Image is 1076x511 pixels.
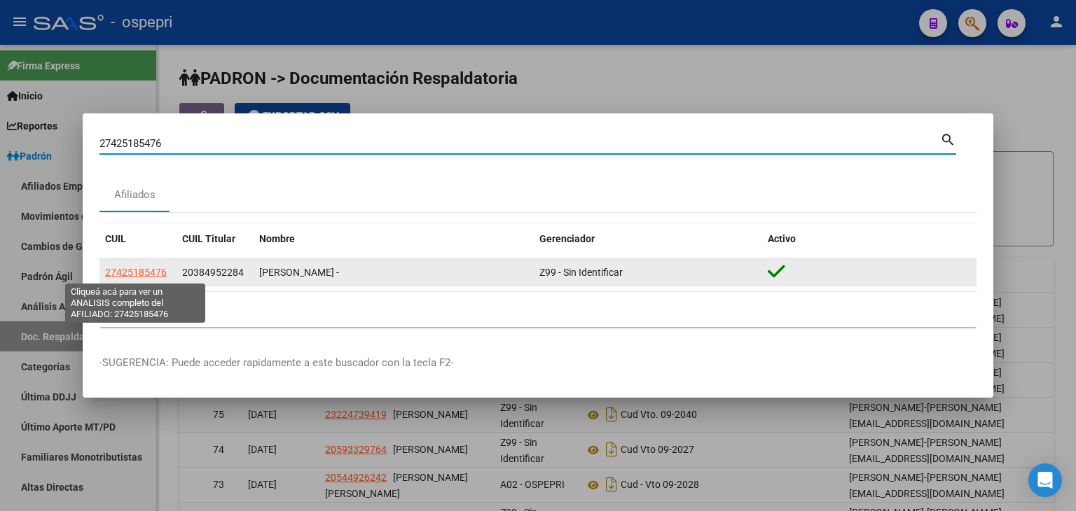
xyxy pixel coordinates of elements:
[1028,463,1062,497] div: Open Intercom Messenger
[259,265,528,281] div: [PERSON_NAME] -
[105,233,126,244] span: CUIL
[105,267,167,278] span: 27425185476
[259,233,295,244] span: Nombre
[99,224,177,254] datatable-header-cell: CUIL
[254,224,534,254] datatable-header-cell: Nombre
[940,130,956,147] mat-icon: search
[539,267,623,278] span: Z99 - Sin Identificar
[114,187,156,203] div: Afiliados
[177,224,254,254] datatable-header-cell: CUIL Titular
[534,224,762,254] datatable-header-cell: Gerenciador
[539,233,595,244] span: Gerenciador
[762,224,977,254] datatable-header-cell: Activo
[182,267,244,278] span: 20384952284
[99,355,977,371] p: -SUGERENCIA: Puede acceder rapidamente a este buscador con la tecla F2-
[768,233,796,244] span: Activo
[99,292,977,327] div: 1 total
[182,233,235,244] span: CUIL Titular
